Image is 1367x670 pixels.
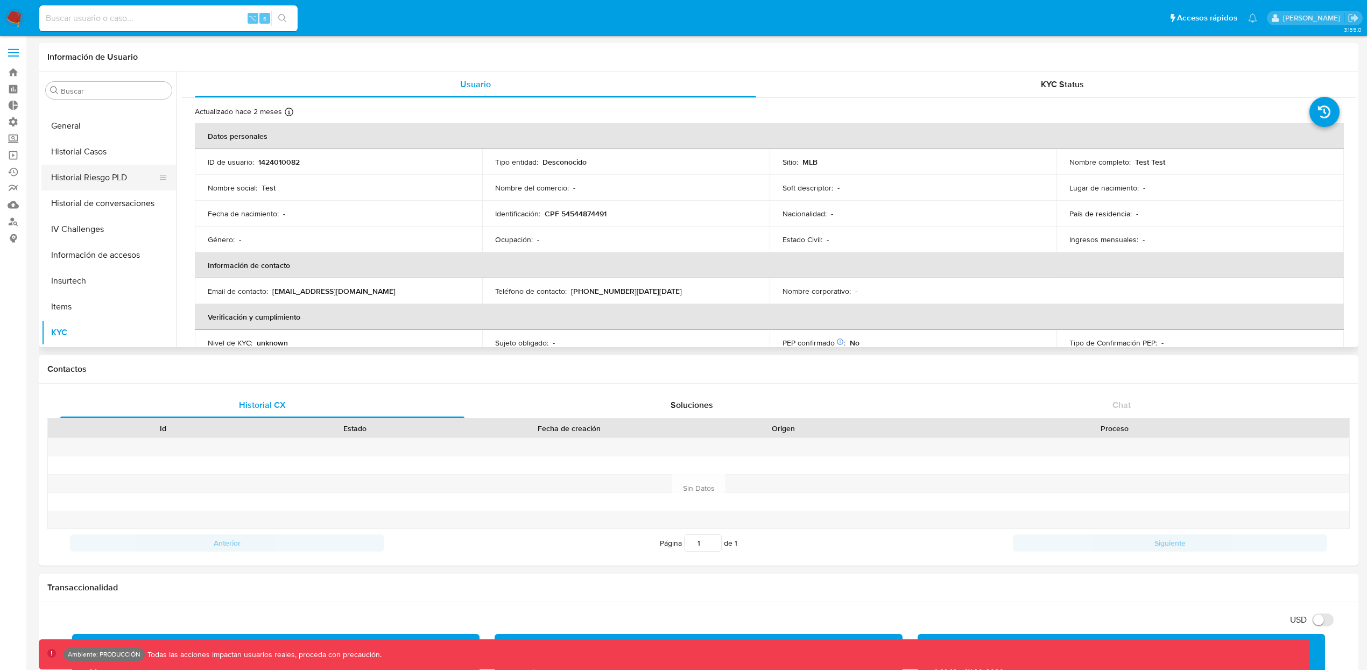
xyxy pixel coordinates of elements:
[542,157,587,167] p: Desconocido
[41,320,176,345] button: KYC
[41,191,176,216] button: Historial de conversaciones
[208,235,235,244] p: Género :
[495,157,538,167] p: Tipo entidad :
[783,157,798,167] p: Sitio :
[573,183,575,193] p: -
[208,286,268,296] p: Email de contacto :
[1112,399,1131,411] span: Chat
[495,209,540,218] p: Identificación :
[239,399,286,411] span: Historial CX
[802,157,818,167] p: MLB
[145,650,382,660] p: Todas las acciones impactan usuarios reales, proceda con precaución.
[208,183,257,193] p: Nombre social :
[47,582,1350,593] h1: Transaccionalidad
[460,78,491,90] span: Usuario
[783,338,845,348] p: PEP confirmado :
[208,338,252,348] p: Nivel de KYC :
[671,399,713,411] span: Soluciones
[1069,209,1132,218] p: País de residencia :
[262,183,276,193] p: Test
[1069,235,1138,244] p: Ingresos mensuales :
[831,209,833,218] p: -
[1248,13,1257,23] a: Notificaciones
[545,209,607,218] p: CPF 54544874491
[271,11,293,26] button: search-icon
[783,209,827,218] p: Nacionalidad :
[1069,183,1139,193] p: Lugar de nacimiento :
[537,235,539,244] p: -
[783,286,851,296] p: Nombre corporativo :
[266,423,443,434] div: Estado
[41,294,176,320] button: Items
[70,534,384,552] button: Anterior
[735,538,737,548] span: 1
[1143,183,1145,193] p: -
[263,13,266,23] span: s
[195,252,1344,278] th: Información de contacto
[1069,157,1131,167] p: Nombre completo :
[495,235,533,244] p: Ocupación :
[61,86,167,96] input: Buscar
[553,338,555,348] p: -
[41,242,176,268] button: Información de accesos
[195,123,1344,149] th: Datos personales
[41,268,176,294] button: Insurtech
[850,338,859,348] p: No
[47,364,1350,375] h1: Contactos
[249,13,257,23] span: ⌥
[660,534,737,552] span: Página de
[74,423,251,434] div: Id
[41,139,176,165] button: Historial Casos
[1161,338,1164,348] p: -
[41,113,176,139] button: General
[68,652,140,657] p: Ambiente: PRODUCCIÓN
[495,338,548,348] p: Sujeto obligado :
[283,209,285,218] p: -
[495,286,567,296] p: Teléfono de contacto :
[272,286,396,296] p: [EMAIL_ADDRESS][DOMAIN_NAME]
[1348,12,1359,24] a: Salir
[47,52,138,62] h1: Información de Usuario
[783,183,833,193] p: Soft descriptor :
[1177,12,1237,24] span: Accesos rápidos
[1283,13,1344,23] p: juan.jsosa@mercadolibre.com.co
[1135,157,1165,167] p: Test Test
[1143,235,1145,244] p: -
[1041,78,1084,90] span: KYC Status
[459,423,680,434] div: Fecha de creación
[855,286,857,296] p: -
[1013,534,1327,552] button: Siguiente
[1136,209,1138,218] p: -
[41,165,167,191] button: Historial Riesgo PLD
[50,86,59,95] button: Buscar
[208,209,279,218] p: Fecha de nacimiento :
[827,235,829,244] p: -
[495,183,569,193] p: Nombre del comercio :
[257,338,288,348] p: unknown
[783,235,822,244] p: Estado Civil :
[41,216,176,242] button: IV Challenges
[195,107,282,117] p: Actualizado hace 2 meses
[239,235,241,244] p: -
[837,183,840,193] p: -
[695,423,872,434] div: Origen
[887,423,1342,434] div: Proceso
[571,286,682,296] p: [PHONE_NUMBER][DATE][DATE]
[208,157,254,167] p: ID de usuario :
[41,345,176,371] button: Lista Interna
[195,304,1344,330] th: Verificación y cumplimiento
[39,11,298,25] input: Buscar usuario o caso...
[1069,338,1157,348] p: Tipo de Confirmación PEP :
[258,157,300,167] p: 1424010082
